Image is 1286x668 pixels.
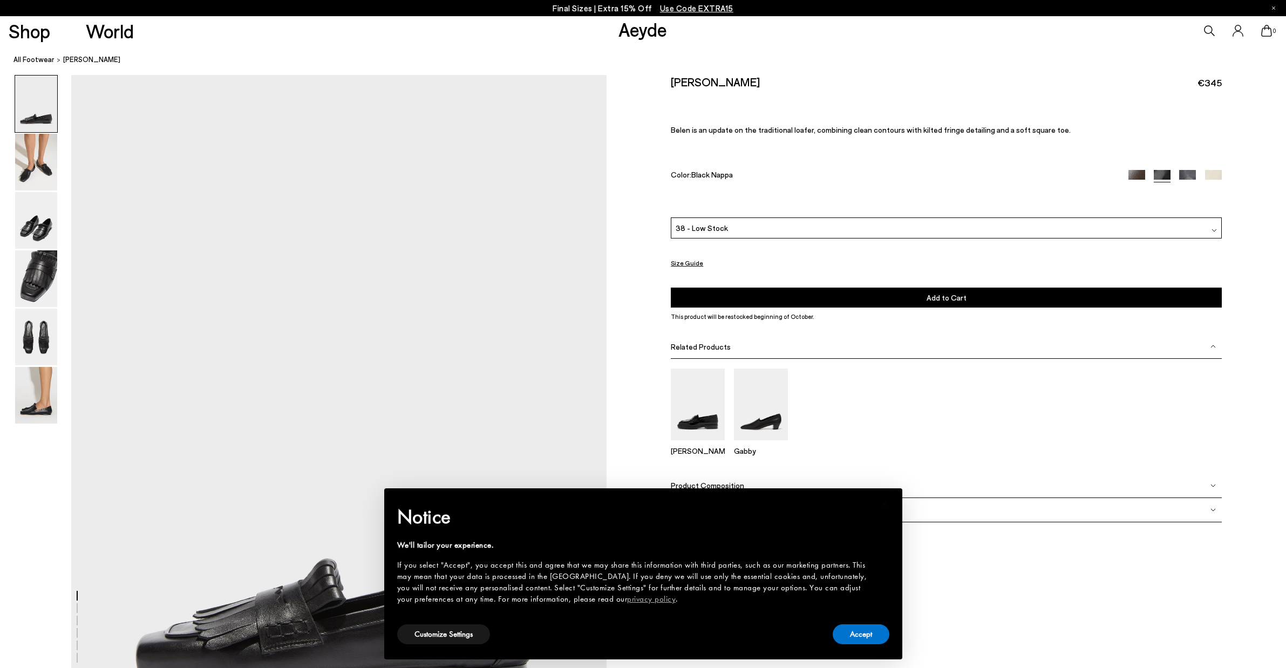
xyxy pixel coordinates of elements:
p: [PERSON_NAME] [671,446,725,455]
span: 0 [1272,28,1277,34]
a: privacy policy [627,594,676,604]
span: Add to Cart [927,293,967,302]
img: svg%3E [1210,507,1216,513]
a: World [86,22,134,40]
h2: [PERSON_NAME] [671,75,760,88]
span: [PERSON_NAME] [63,54,120,65]
button: Customize Settings [397,624,490,644]
img: Belen Tassel Loafers - Image 1 [15,76,57,132]
img: Belen Tassel Loafers - Image 6 [15,367,57,424]
span: Related Products [671,342,731,351]
img: Belen Tassel Loafers - Image 4 [15,250,57,307]
div: We'll tailor your experience. [397,540,872,551]
span: 38 - Low Stock [676,222,728,234]
p: This product will be restocked beginning of October. [671,312,1222,322]
span: €345 [1197,76,1222,90]
img: Belen Tassel Loafers - Image 5 [15,309,57,365]
span: × [881,496,888,513]
a: Shop [9,22,50,40]
img: Leon Loafers [671,369,725,440]
img: svg%3E [1210,483,1216,488]
a: Aeyde [618,18,667,40]
img: svg%3E [1210,344,1216,349]
img: Belen Tassel Loafers - Image 3 [15,192,57,249]
img: svg%3E [1212,228,1217,233]
img: Gabby Almond-Toe Loafers [734,369,788,440]
button: Close this notice [872,492,898,517]
div: If you select "Accept", you accept this and agree that we may share this information with third p... [397,560,872,605]
img: Belen Tassel Loafers - Image 2 [15,134,57,190]
a: Leon Loafers [PERSON_NAME] [671,433,725,455]
nav: breadcrumb [13,45,1286,75]
p: Final Sizes | Extra 15% Off [553,2,733,15]
button: Size Guide [671,256,703,270]
span: Navigate to /collections/ss25-final-sizes [660,3,733,13]
p: Gabby [734,446,788,455]
a: Gabby Almond-Toe Loafers Gabby [734,433,788,455]
span: Black Nappa [691,170,733,179]
a: All Footwear [13,54,55,65]
p: Belen is an update on the traditional loafer, combining clean contours with kilted fringe detaili... [671,125,1222,134]
a: 0 [1261,25,1272,37]
button: Accept [833,624,889,644]
h2: Notice [397,503,872,531]
div: Color: [671,170,1110,182]
button: Add to Cart [671,288,1222,308]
